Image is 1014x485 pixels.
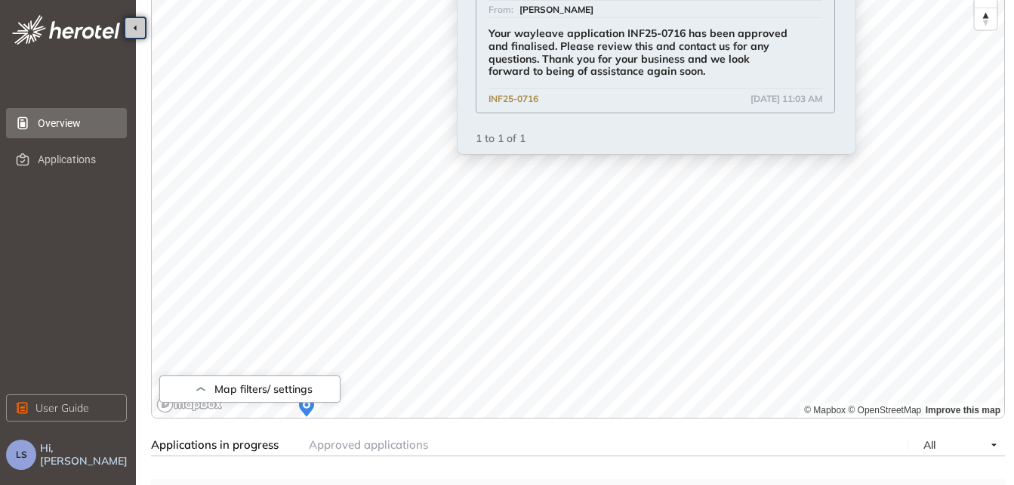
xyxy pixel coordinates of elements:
span: User Guide [35,400,89,416]
p: Your wayleave application INF25-0716 has been approved and finalised. Please review this and cont... [489,27,791,78]
span: 1 to 1 of 1 [476,132,525,145]
a: Improve this map [926,405,1000,415]
span: Hi, [PERSON_NAME] [40,442,130,468]
button: LS [6,440,36,470]
span: [PERSON_NAME] [519,4,593,15]
span: Map filters/ settings [214,383,313,396]
a: Mapbox logo [156,396,223,413]
span: [DATE] 11:03 AM [750,94,822,104]
span: All [923,438,935,452]
button: Reset bearing to north [975,8,997,29]
a: OpenStreetMap [848,405,921,415]
span: Applications in progress [151,437,279,452]
button: INF25-0716 [489,92,538,107]
span: Approved applications [309,437,428,452]
a: Mapbox [804,405,846,415]
span: LS [16,449,27,460]
div: Map marker [293,394,320,421]
button: User Guide [6,394,127,422]
button: Map filters/ settings [159,375,341,403]
span: Applications [38,144,115,175]
span: Overview [38,108,115,138]
img: logo [12,15,120,45]
span: From: [489,4,513,15]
